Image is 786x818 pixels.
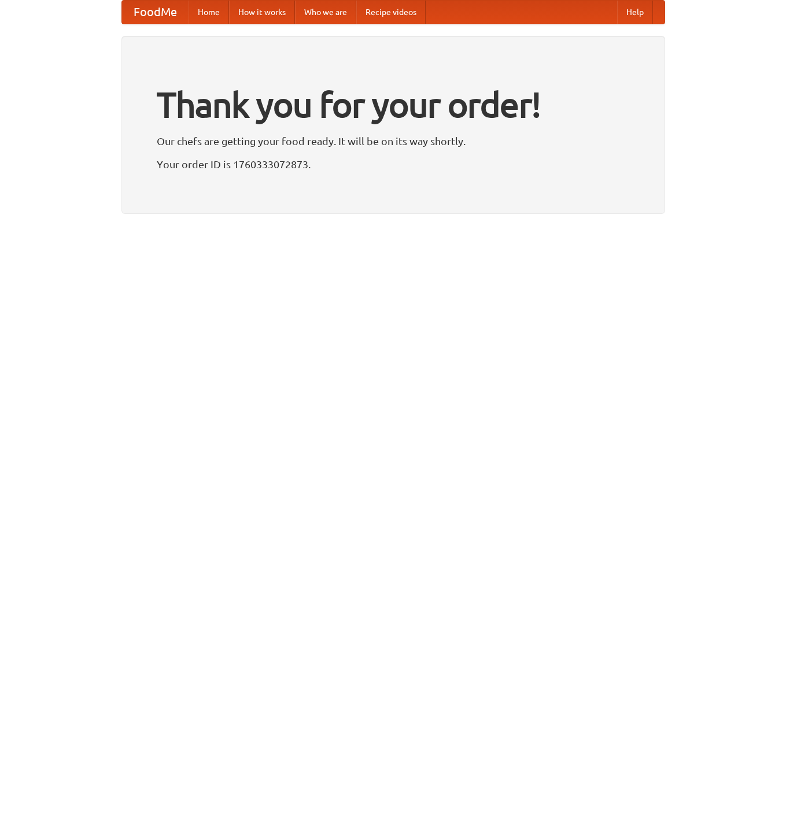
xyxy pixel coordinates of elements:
a: FoodMe [122,1,189,24]
a: How it works [229,1,295,24]
a: Who we are [295,1,356,24]
p: Your order ID is 1760333072873. [157,156,630,173]
a: Home [189,1,229,24]
a: Help [617,1,653,24]
a: Recipe videos [356,1,426,24]
h1: Thank you for your order! [157,77,630,132]
p: Our chefs are getting your food ready. It will be on its way shortly. [157,132,630,150]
